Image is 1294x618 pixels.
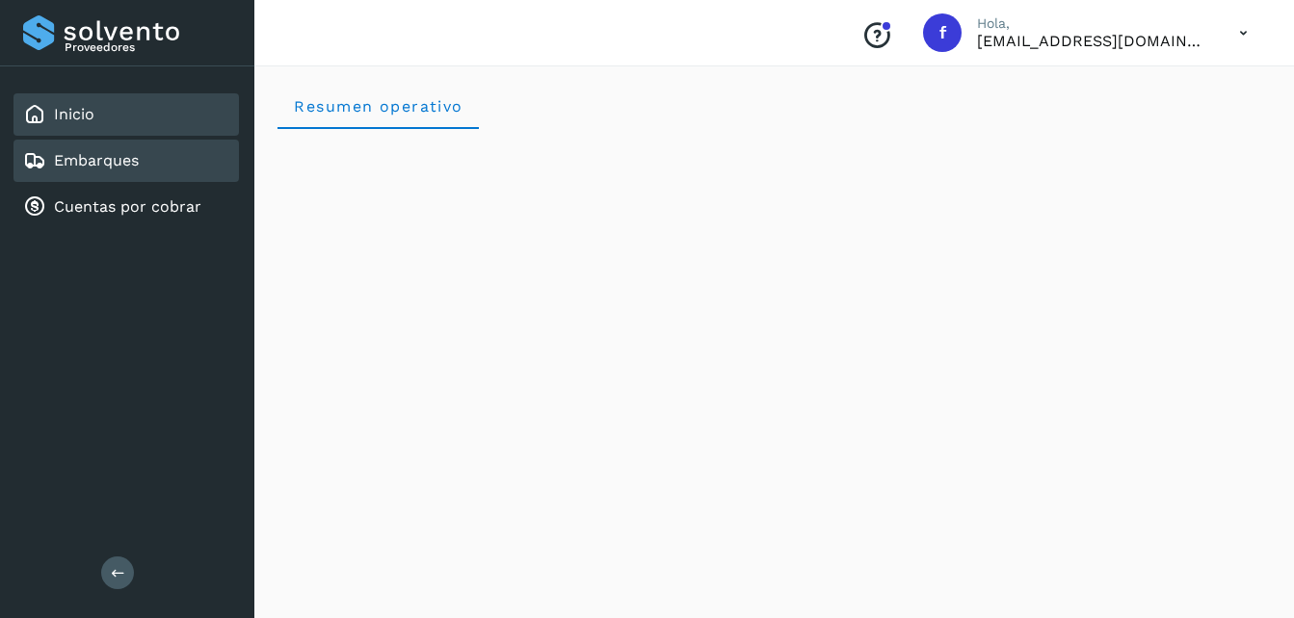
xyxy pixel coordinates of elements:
a: Inicio [54,105,94,123]
div: Cuentas por cobrar [13,186,239,228]
a: Embarques [54,151,139,169]
p: Proveedores [65,40,231,54]
p: Hola, [977,15,1208,32]
span: Resumen operativo [293,97,463,116]
div: Embarques [13,140,239,182]
p: facturacion@hcarga.com [977,32,1208,50]
div: Inicio [13,93,239,136]
a: Cuentas por cobrar [54,197,201,216]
